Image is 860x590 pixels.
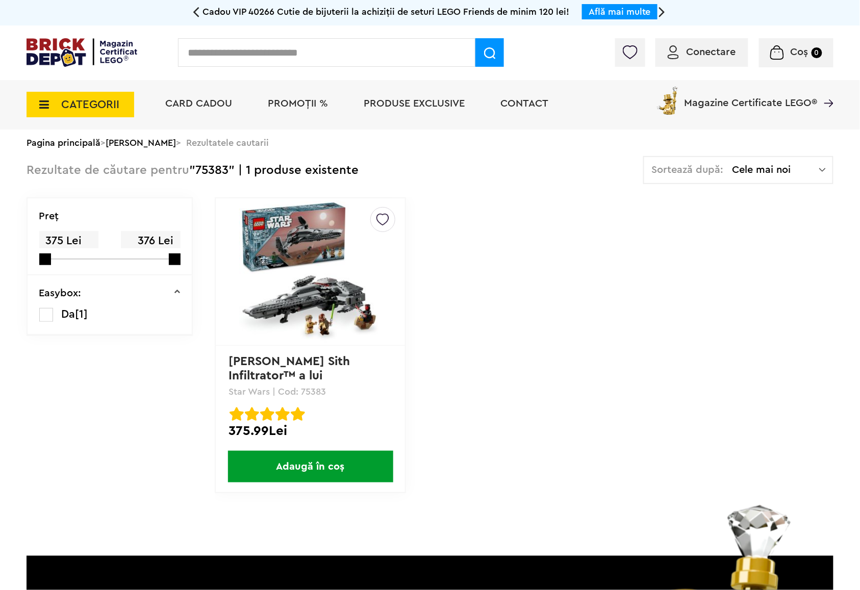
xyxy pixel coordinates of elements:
[500,98,548,109] a: Contact
[668,47,736,57] a: Conectare
[229,424,392,438] div: 375.99Lei
[275,407,290,421] img: Evaluare cu stele
[228,451,393,482] span: Adaugă în coș
[203,7,569,16] span: Cadou VIP 40266 Cutie de bijuterii la achiziții de seturi LEGO Friends de minim 120 lei!
[106,138,176,147] a: [PERSON_NAME]
[812,47,822,58] small: 0
[229,387,392,396] p: Star Wars | Cod: 75383
[291,407,305,421] img: Evaluare cu stele
[791,47,808,57] span: Coș
[364,98,465,109] a: Produse exclusive
[27,130,833,156] div: > > Rezultatele cautarii
[732,165,819,175] span: Cele mai noi
[245,407,259,421] img: Evaluare cu stele
[589,7,651,16] a: Află mai multe
[39,288,82,298] p: Easybox:
[165,98,232,109] a: Card Cadou
[652,165,724,175] span: Sortează după:
[229,355,353,396] a: [PERSON_NAME] Sith Infiltrator™ a lui [PERSON_NAME]
[61,99,119,110] span: CATEGORII
[685,85,818,108] span: Magazine Certificate LEGO®
[121,231,180,251] span: 376 Lei
[27,156,359,185] div: "75383" | 1 produse existente
[216,451,405,482] a: Adaugă în coș
[687,47,736,57] span: Conectare
[27,164,189,176] span: Rezultate de căutare pentru
[230,407,244,421] img: Evaluare cu stele
[239,200,382,343] img: Nava Sith Infiltrator™ a lui Darth Maul
[268,98,328,109] a: PROMOȚII %
[62,309,75,320] span: Da
[75,309,88,320] span: [1]
[39,211,59,221] p: Preţ
[818,85,833,95] a: Magazine Certificate LEGO®
[39,231,98,251] span: 375 Lei
[260,407,274,421] img: Evaluare cu stele
[27,138,100,147] a: Pagina principală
